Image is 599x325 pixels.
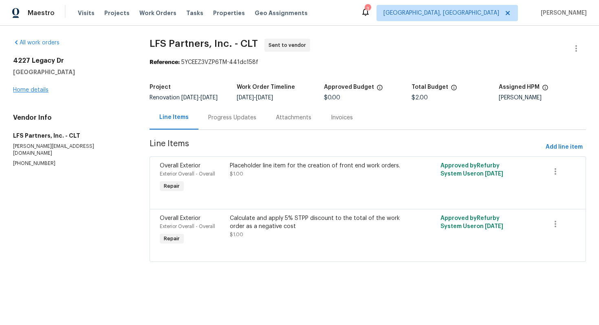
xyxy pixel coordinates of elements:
span: Approved by Refurby System User on [440,215,503,229]
span: Exterior Overall - Overall [160,224,215,229]
span: Geo Assignments [255,9,308,17]
span: [DATE] [256,95,273,101]
span: - [237,95,273,101]
span: Tasks [186,10,203,16]
span: The hpm assigned to this work order. [542,84,548,95]
span: Add line item [546,142,583,152]
button: Add line item [542,140,586,155]
span: The total cost of line items that have been approved by both Opendoor and the Trade Partner. This... [377,84,383,95]
span: $1.00 [230,171,243,176]
span: [DATE] [200,95,218,101]
span: Sent to vendor [269,41,309,49]
p: [PHONE_NUMBER] [13,160,130,167]
span: [DATE] [485,224,503,229]
span: Exterior Overall - Overall [160,171,215,176]
a: Home details [13,87,48,93]
h5: LFS Partners, Inc. - CLT [13,132,130,140]
div: Line Items [159,113,189,121]
span: Properties [213,9,245,17]
span: [DATE] [485,171,503,177]
span: - [181,95,218,101]
span: Repair [161,182,183,190]
div: Placeholder line item for the creation of front end work orders. [230,162,400,170]
h5: Project [150,84,171,90]
span: Repair [161,235,183,243]
div: 5YCEEZ3VZP6TM-441dc158f [150,58,586,66]
span: [DATE] [181,95,198,101]
span: [GEOGRAPHIC_DATA], [GEOGRAPHIC_DATA] [383,9,499,17]
span: Line Items [150,140,542,155]
span: $0.00 [324,95,340,101]
span: The total cost of line items that have been proposed by Opendoor. This sum includes line items th... [451,84,457,95]
h5: Work Order Timeline [237,84,295,90]
div: [PERSON_NAME] [499,95,586,101]
span: Visits [78,9,95,17]
span: Approved by Refurby System User on [440,163,503,177]
span: Work Orders [139,9,176,17]
span: Overall Exterior [160,163,200,169]
div: 3 [365,5,370,13]
span: Renovation [150,95,218,101]
p: [PERSON_NAME][EMAIL_ADDRESS][DOMAIN_NAME] [13,143,130,157]
span: Maestro [28,9,55,17]
b: Reference: [150,59,180,65]
h4: Vendor Info [13,114,130,122]
div: Attachments [276,114,311,122]
a: All work orders [13,40,59,46]
span: LFS Partners, Inc. - CLT [150,39,258,48]
h5: Assigned HPM [499,84,540,90]
div: Invoices [331,114,353,122]
span: [PERSON_NAME] [537,9,587,17]
span: Overall Exterior [160,215,200,221]
div: Progress Updates [208,114,256,122]
span: [DATE] [237,95,254,101]
h5: Total Budget [412,84,448,90]
span: Projects [104,9,130,17]
h5: [GEOGRAPHIC_DATA] [13,68,130,76]
h5: Approved Budget [324,84,374,90]
span: $1.00 [230,232,243,237]
span: $2.00 [412,95,428,101]
div: Calculate and apply 5% STPP discount to the total of the work order as a negative cost [230,214,400,231]
h2: 4227 Legacy Dr [13,57,130,65]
